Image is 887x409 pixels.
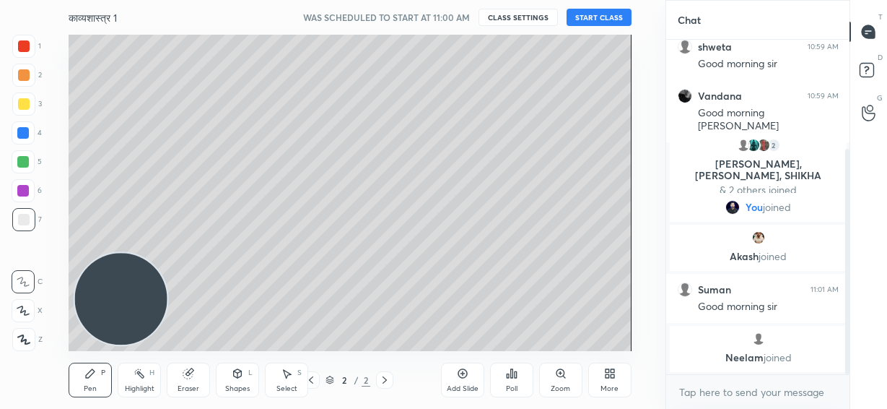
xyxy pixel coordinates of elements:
[12,270,43,293] div: C
[678,40,692,54] img: default.png
[506,385,517,392] div: Poll
[759,249,787,263] span: joined
[84,385,97,392] div: Pen
[479,9,558,26] button: CLASS SETTINGS
[12,179,42,202] div: 6
[766,138,780,152] div: 2
[69,11,117,25] h4: काव्यशास्त्र 1
[698,40,732,53] h6: shweta
[678,352,838,363] p: Neelam
[149,369,154,376] div: H
[125,385,154,392] div: Highlight
[600,385,619,392] div: More
[698,283,731,296] h6: Suman
[808,92,839,100] div: 10:59 AM
[678,89,692,103] img: ade9fd3c27fc400cb39a869192695d81.jpg
[725,200,740,215] img: f9ccca8c0f2a4140a925b53a1f6875b4.jpg
[878,12,883,22] p: T
[810,285,839,294] div: 11:01 AM
[746,202,763,213] span: You
[297,369,302,376] div: S
[678,283,692,297] img: default.png
[248,369,253,376] div: L
[551,385,570,392] div: Zoom
[354,376,359,384] div: /
[678,158,838,181] p: [PERSON_NAME], [PERSON_NAME], SHIKHA
[362,374,370,387] div: 2
[12,299,43,322] div: X
[763,202,791,213] span: joined
[746,138,760,152] img: de5dfd0ebc6642e3b1cf6f5becebe329.jpg
[698,106,839,134] div: Good morning [PERSON_NAME]
[225,385,250,392] div: Shapes
[698,90,742,103] h6: Vandana
[12,208,42,231] div: 7
[698,57,839,72] div: Good morning sir
[666,40,850,375] div: grid
[337,376,351,384] div: 2
[447,385,479,392] div: Add Slide
[735,138,750,152] img: default.png
[12,64,42,87] div: 2
[303,11,470,24] h5: WAS SCHEDULED TO START AT 11:00 AM
[878,52,883,63] p: D
[698,300,839,314] div: Good morning sir
[678,184,838,196] p: & 2 others joined
[276,385,297,392] div: Select
[101,369,105,376] div: P
[12,121,42,145] div: 4
[877,92,883,103] p: G
[756,138,770,152] img: bd8436437ce94dcb90f762c699cd2601.jpg
[12,92,42,116] div: 3
[678,251,838,262] p: Akash
[808,43,839,51] div: 10:59 AM
[178,385,199,392] div: Eraser
[567,9,632,26] button: START CLASS
[12,328,43,351] div: Z
[12,150,42,173] div: 5
[12,35,41,58] div: 1
[666,1,712,39] p: Chat
[763,350,791,364] span: joined
[751,332,765,346] img: default.png
[751,231,765,245] img: 9cda9b4c3b0a480d8ae49d14424b7c19.jpg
